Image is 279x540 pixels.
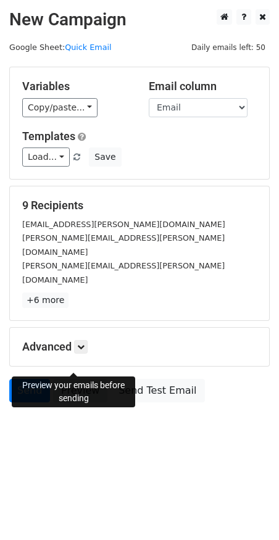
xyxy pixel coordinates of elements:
h5: Variables [22,80,130,93]
a: +6 more [22,293,69,308]
iframe: Chat Widget [217,481,279,540]
a: Load... [22,147,70,167]
a: Copy/paste... [22,98,98,117]
a: Daily emails left: 50 [187,43,270,52]
h5: 9 Recipients [22,199,257,212]
a: Templates [22,130,75,143]
a: Send [9,379,50,402]
a: Send Test Email [110,379,204,402]
span: Daily emails left: 50 [187,41,270,54]
h5: Advanced [22,340,257,354]
a: Quick Email [65,43,111,52]
small: Google Sheet: [9,43,112,52]
small: [PERSON_NAME][EMAIL_ADDRESS][PERSON_NAME][DOMAIN_NAME] [22,233,225,257]
small: [EMAIL_ADDRESS][PERSON_NAME][DOMAIN_NAME] [22,220,225,229]
button: Save [89,147,121,167]
h5: Email column [149,80,257,93]
div: Preview your emails before sending [12,376,135,407]
h2: New Campaign [9,9,270,30]
small: [PERSON_NAME][EMAIL_ADDRESS][PERSON_NAME][DOMAIN_NAME] [22,261,225,285]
